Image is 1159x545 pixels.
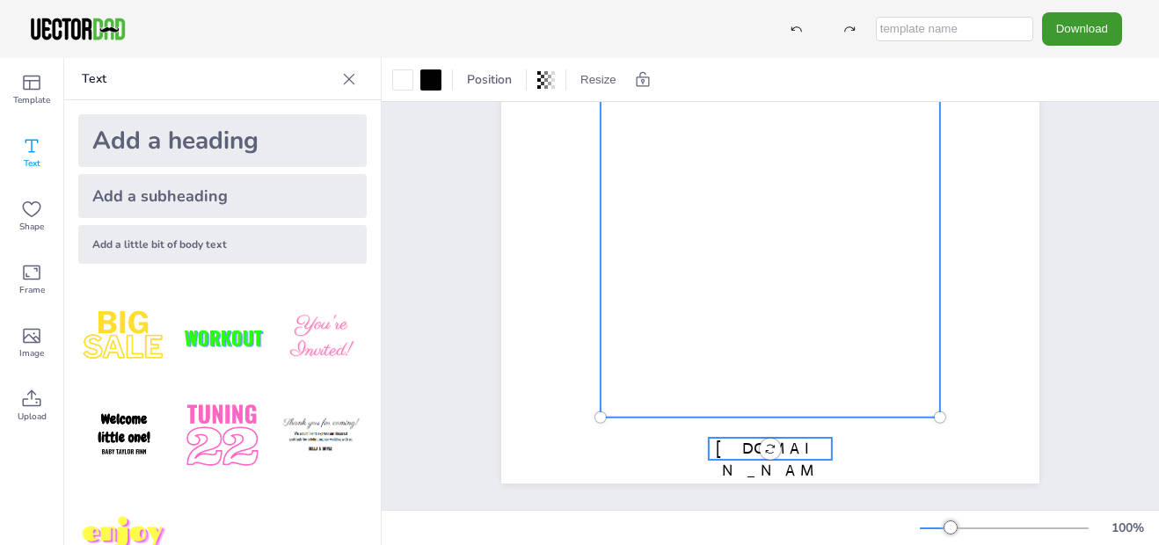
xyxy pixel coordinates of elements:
span: [DOMAIN_NAME] [716,439,825,502]
img: XdJCRjX.png [177,292,268,383]
span: Shape [19,220,44,234]
span: Image [19,346,44,360]
div: Add a heading [78,114,367,167]
img: 1B4LbXY.png [177,390,268,482]
img: K4iXMrW.png [275,390,367,482]
span: Upload [18,410,47,424]
p: Text [82,58,335,100]
img: GNLDUe7.png [78,390,170,482]
button: Resize [573,66,623,94]
span: Text [24,156,40,171]
img: VectorDad-1.png [28,16,128,42]
img: style1.png [78,292,170,383]
span: Template [13,93,50,107]
span: Frame [19,283,45,297]
span: Position [463,71,515,88]
button: Download [1042,12,1122,45]
div: Add a little bit of body text [78,225,367,264]
input: template name [876,17,1033,41]
div: 100 % [1106,520,1148,536]
img: BBMXfK6.png [275,292,367,383]
div: Add a subheading [78,174,367,218]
